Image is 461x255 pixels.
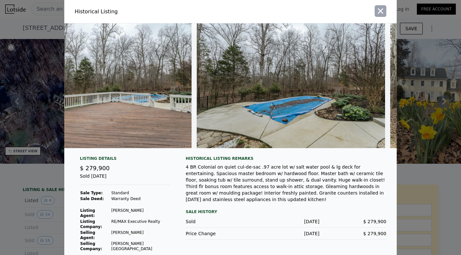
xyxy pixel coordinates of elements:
[197,23,385,148] img: Property Img
[75,8,228,16] div: Historical Listing
[80,165,110,172] span: $ 279,900
[80,191,103,195] strong: Sale Type:
[111,196,170,202] td: Warranty Deed
[186,208,386,216] div: Sale History
[80,197,104,201] strong: Sale Deed:
[80,219,102,229] strong: Listing Company:
[186,218,253,225] div: Sold
[111,208,170,219] td: [PERSON_NAME]
[111,230,170,241] td: [PERSON_NAME]
[363,219,386,224] span: $ 279,900
[80,230,95,240] strong: Selling Agent:
[111,219,170,230] td: RE/MAX Executive Realty
[186,164,386,203] div: 4 BR Colonial on quiet cul-de-sac .97 acre lot w/ salt water pool & lg deck for entertaining. Spa...
[80,208,95,218] strong: Listing Agent:
[253,230,319,237] div: [DATE]
[80,156,170,164] div: Listing Details
[80,173,170,185] div: Sold [DATE]
[186,156,386,161] div: Historical Listing remarks
[186,230,253,237] div: Price Change
[3,23,192,148] img: Property Img
[111,241,170,252] td: [PERSON_NAME] [GEOGRAPHIC_DATA]
[363,231,386,236] span: $ 279,900
[253,218,319,225] div: [DATE]
[80,241,102,251] strong: Selling Company:
[111,190,170,196] td: Standard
